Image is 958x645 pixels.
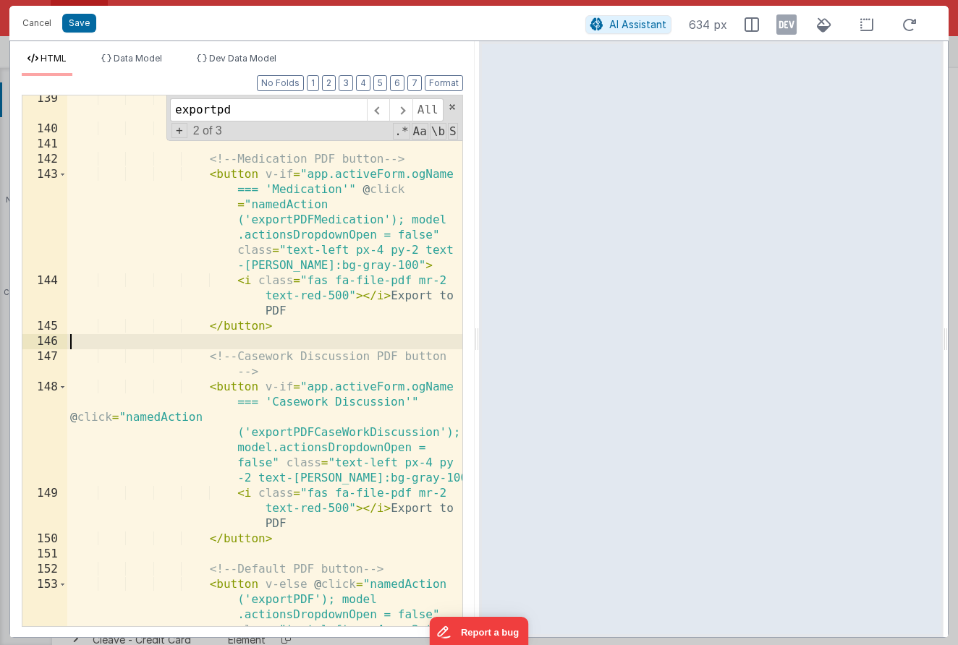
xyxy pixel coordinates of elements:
button: AI Assistant [585,15,671,34]
div: 145 [22,319,67,334]
span: Toggel Replace mode [171,123,187,138]
div: 141 [22,137,67,152]
button: 1 [307,75,319,91]
button: 3 [339,75,353,91]
div: 140 [22,121,67,137]
div: 148 [22,380,67,486]
div: 150 [22,531,67,547]
div: 143 [22,167,67,273]
button: Format [425,75,463,91]
span: Alt-Enter [412,98,444,121]
span: CaseSensitive Search [412,123,428,140]
span: HTML [41,53,67,64]
span: 2 of 3 [187,124,228,137]
div: 152 [22,562,67,577]
span: Search In Selection [448,123,458,140]
button: Cancel [15,13,59,33]
span: AI Assistant [609,18,666,30]
span: Data Model [114,53,162,64]
button: 4 [356,75,370,91]
span: RegExp Search [393,123,410,140]
button: Save [62,14,96,33]
div: 147 [22,349,67,380]
button: 2 [322,75,336,91]
div: 151 [22,547,67,562]
button: 6 [390,75,404,91]
span: Dev Data Model [209,53,276,64]
span: 634 px [689,16,727,33]
div: 144 [22,273,67,319]
div: 142 [22,152,67,167]
div: 146 [22,334,67,349]
button: No Folds [257,75,304,91]
input: Search for [170,98,367,121]
div: 149 [22,486,67,531]
span: Whole Word Search [430,123,446,140]
button: 5 [373,75,387,91]
button: 7 [407,75,422,91]
div: 139 [22,91,67,121]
